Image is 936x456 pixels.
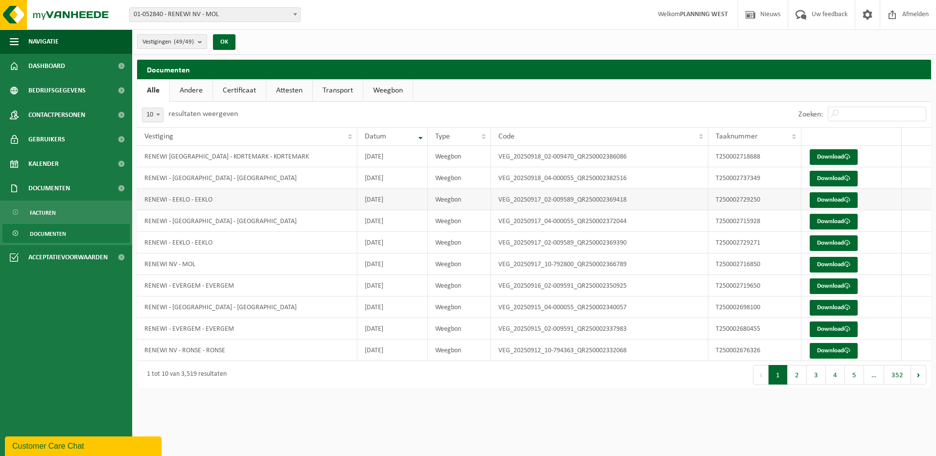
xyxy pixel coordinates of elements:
button: 3 [807,365,826,385]
td: VEG_20250916_02-009591_QR250002350925 [491,275,708,296]
td: VEG_20250917_04-000055_QR250002372044 [491,210,708,232]
span: Code [498,133,515,140]
td: Weegbon [428,189,491,210]
strong: PLANNING WEST [680,11,728,18]
td: [DATE] [357,146,428,167]
td: T250002680455 [708,318,801,340]
a: Attesten [266,79,312,102]
td: T250002715928 [708,210,801,232]
td: RENEWI - EEKLO - EEKLO [137,189,357,210]
td: Weegbon [428,340,491,361]
td: VEG_20250917_02-009589_QR250002369418 [491,189,708,210]
a: Transport [313,79,363,102]
span: 01-052840 - RENEWI NV - MOL [130,8,300,22]
td: [DATE] [357,318,428,340]
span: Gebruikers [28,127,65,152]
span: Navigatie [28,29,59,54]
td: [DATE] [357,296,428,318]
td: Weegbon [428,275,491,296]
div: 1 tot 10 van 3,519 resultaten [142,366,227,384]
td: [DATE] [357,189,428,210]
span: Vestiging [144,133,173,140]
a: Alle [137,79,169,102]
td: [DATE] [357,210,428,232]
a: Weegbon [363,79,413,102]
button: 5 [845,365,864,385]
td: VEG_20250915_04-000055_QR250002340057 [491,296,708,318]
td: T250002716850 [708,253,801,275]
button: 2 [788,365,807,385]
a: Download [810,214,858,229]
a: Download [810,171,858,186]
td: Weegbon [428,296,491,318]
span: 01-052840 - RENEWI NV - MOL [129,7,301,22]
td: T250002729271 [708,232,801,253]
td: Weegbon [428,253,491,275]
span: Documenten [28,176,70,201]
button: OK [213,34,235,50]
span: Datum [365,133,386,140]
span: Contactpersonen [28,103,85,127]
a: Download [810,192,858,208]
td: Weegbon [428,318,491,340]
td: [DATE] [357,275,428,296]
button: 352 [884,365,911,385]
td: [DATE] [357,253,428,275]
a: Documenten [2,224,130,243]
a: Download [810,235,858,251]
a: Facturen [2,203,130,222]
td: VEG_20250918_02-009470_QR250002386086 [491,146,708,167]
span: Dashboard [28,54,65,78]
label: Zoeken: [798,111,823,118]
td: RENEWI - [GEOGRAPHIC_DATA] - [GEOGRAPHIC_DATA] [137,167,357,189]
a: Download [810,300,858,316]
td: RENEWI - [GEOGRAPHIC_DATA] - [GEOGRAPHIC_DATA] [137,296,357,318]
button: Next [911,365,926,385]
td: VEG_20250915_02-009591_QR250002337983 [491,318,708,340]
count: (49/49) [174,39,194,45]
span: 10 [142,108,163,122]
span: Documenten [30,225,66,243]
td: RENEWI - EVERGEM - EVERGEM [137,318,357,340]
span: … [864,365,884,385]
span: Vestigingen [142,35,194,49]
span: Facturen [30,204,56,222]
td: T250002718688 [708,146,801,167]
button: 1 [769,365,788,385]
td: RENEWI - [GEOGRAPHIC_DATA] - [GEOGRAPHIC_DATA] [137,210,357,232]
a: Download [810,321,858,337]
span: Type [435,133,450,140]
a: Download [810,278,858,294]
label: resultaten weergeven [168,110,238,118]
a: Andere [170,79,212,102]
button: Previous [753,365,769,385]
td: VEG_20250918_04-000055_QR250002382516 [491,167,708,189]
td: T250002719650 [708,275,801,296]
td: [DATE] [357,340,428,361]
td: RENEWI NV - RONSE - RONSE [137,340,357,361]
td: RENEWI - EEKLO - EEKLO [137,232,357,253]
span: Kalender [28,152,59,176]
td: RENEWI [GEOGRAPHIC_DATA] - KORTEMARK - KORTEMARK [137,146,357,167]
td: VEG_20250917_10-792800_QR250002366789 [491,253,708,275]
td: T250002676326 [708,340,801,361]
a: Download [810,257,858,273]
button: 4 [826,365,845,385]
a: Download [810,149,858,165]
span: Acceptatievoorwaarden [28,245,108,270]
td: T250002698100 [708,296,801,318]
td: Weegbon [428,146,491,167]
td: VEG_20250917_02-009589_QR250002369390 [491,232,708,253]
td: RENEWI NV - MOL [137,253,357,275]
span: Bedrijfsgegevens [28,78,86,103]
a: Download [810,343,858,359]
iframe: chat widget [5,434,164,456]
td: T250002729250 [708,189,801,210]
a: Certificaat [213,79,266,102]
td: Weegbon [428,210,491,232]
td: [DATE] [357,167,428,189]
button: Vestigingen(49/49) [137,34,207,49]
td: [DATE] [357,232,428,253]
td: VEG_20250912_10-794363_QR250002332068 [491,340,708,361]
